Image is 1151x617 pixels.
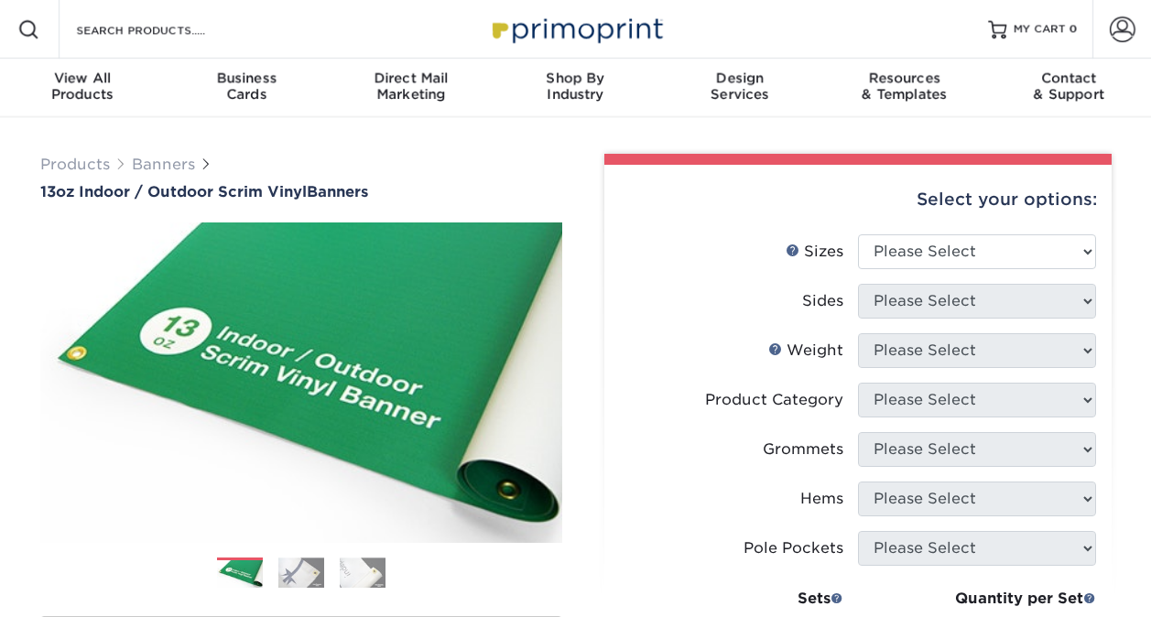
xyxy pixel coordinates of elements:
[744,537,843,559] div: Pole Pockets
[763,438,843,460] div: Grommets
[40,183,307,200] span: 13oz Indoor / Outdoor Scrim Vinyl
[40,202,562,563] img: 13oz Indoor / Outdoor Scrim Vinyl 01
[340,557,385,588] img: Banners 03
[165,70,330,103] div: Cards
[786,241,843,263] div: Sizes
[822,70,987,103] div: & Templates
[329,59,494,117] a: Direct MailMarketing
[40,183,562,200] h1: Banners
[1014,22,1066,38] span: MY CART
[74,18,253,40] input: SEARCH PRODUCTS.....
[657,59,822,117] a: DesignServices
[132,156,195,173] a: Banners
[705,389,843,411] div: Product Category
[657,70,822,86] span: Design
[986,70,1151,103] div: & Support
[1070,23,1078,36] span: 0
[40,183,562,200] a: 13oz Indoor / Outdoor Scrim VinylBanners
[657,70,822,103] div: Services
[165,59,330,117] a: BusinessCards
[494,59,658,117] a: Shop ByIndustry
[986,70,1151,86] span: Contact
[858,588,1096,610] div: Quantity per Set
[278,557,324,588] img: Banners 02
[768,340,843,362] div: Weight
[329,70,494,103] div: Marketing
[165,70,330,86] span: Business
[800,488,843,510] div: Hems
[40,156,110,173] a: Products
[822,70,987,86] span: Resources
[494,70,658,103] div: Industry
[697,588,843,610] div: Sets
[494,70,658,86] span: Shop By
[986,59,1151,117] a: Contact& Support
[329,70,494,86] span: Direct Mail
[217,558,263,590] img: Banners 01
[619,165,1097,234] div: Select your options:
[802,290,843,312] div: Sides
[822,59,987,117] a: Resources& Templates
[484,9,668,49] img: Primoprint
